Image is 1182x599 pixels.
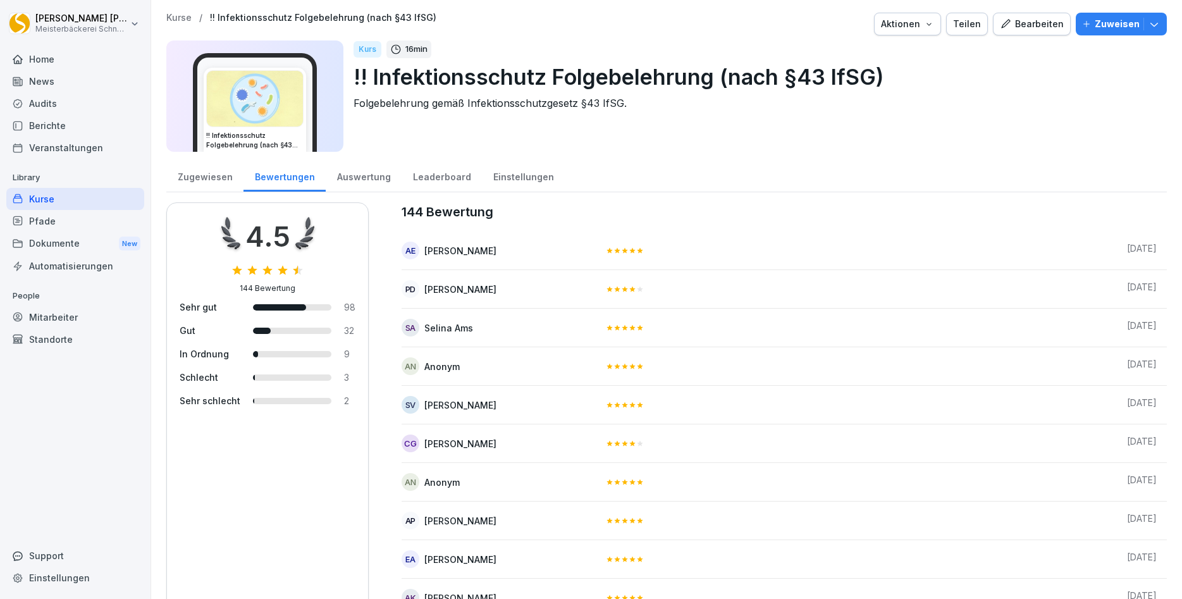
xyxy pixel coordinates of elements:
td: [DATE] [1100,309,1167,347]
div: 2 [344,394,355,407]
div: AE [402,242,419,259]
div: Selina Ams [424,321,473,335]
caption: 144 Bewertung [402,202,1167,221]
p: Zuweisen [1095,17,1140,31]
div: Dokumente [6,232,144,256]
div: Aktionen [881,17,934,31]
div: CG [402,435,419,452]
div: 144 Bewertung [240,283,295,294]
td: [DATE] [1100,232,1167,270]
div: [PERSON_NAME] [424,514,496,528]
a: Home [6,48,144,70]
td: [DATE] [1100,502,1167,540]
div: Sehr gut [180,300,240,314]
p: [PERSON_NAME] [PERSON_NAME] [35,13,128,24]
button: Aktionen [874,13,941,35]
a: Kurse [166,13,192,23]
div: 9 [344,347,355,361]
div: Anonym [424,476,460,489]
td: [DATE] [1100,540,1167,579]
div: EA [402,550,419,568]
a: Einstellungen [6,567,144,589]
div: PD [402,280,419,298]
div: Gut [180,324,240,337]
div: 32 [344,324,355,337]
div: [PERSON_NAME] [424,553,496,566]
td: [DATE] [1100,347,1167,386]
div: 3 [344,371,355,384]
a: Zugewiesen [166,159,243,192]
p: Library [6,168,144,188]
button: Zuweisen [1076,13,1167,35]
p: Meisterbäckerei Schneckenburger [35,25,128,34]
div: AP [402,512,419,529]
div: SV [402,396,419,414]
p: 16 min [405,43,428,56]
button: Teilen [946,13,988,35]
a: Leaderboard [402,159,482,192]
div: Schlecht [180,371,240,384]
div: [PERSON_NAME] [424,398,496,412]
div: Kurs [354,41,381,58]
h3: !! Infektionsschutz Folgebelehrung (nach §43 IfSG) [206,131,304,150]
div: [PERSON_NAME] [424,283,496,296]
a: Veranstaltungen [6,137,144,159]
td: [DATE] [1100,424,1167,463]
a: Berichte [6,114,144,137]
div: [PERSON_NAME] [424,244,496,257]
a: Standorte [6,328,144,350]
a: News [6,70,144,92]
a: Auswertung [326,159,402,192]
div: 4.5 [245,216,290,257]
div: [PERSON_NAME] [424,437,496,450]
a: Einstellungen [482,159,565,192]
td: [DATE] [1100,463,1167,502]
a: Bewertungen [243,159,326,192]
p: Folgebelehrung gemäß Infektionsschutzgesetz §43 IfSG. [354,96,1157,111]
div: Anonym [424,360,460,373]
p: !! Infektionsschutz Folgebelehrung (nach §43 IfSG) [354,61,1157,93]
p: / [199,13,202,23]
div: Teilen [953,17,981,31]
a: Audits [6,92,144,114]
a: !! Infektionsschutz Folgebelehrung (nach §43 IfSG) [210,13,436,23]
div: An [402,357,419,375]
p: People [6,286,144,306]
div: 98 [344,300,355,314]
td: [DATE] [1100,270,1167,309]
td: [DATE] [1100,386,1167,424]
img: jtrrztwhurl1lt2nit6ma5t3.png [207,71,303,127]
div: New [119,237,140,251]
div: Sehr schlecht [180,394,240,407]
div: Bearbeiten [1000,17,1064,31]
div: An [402,473,419,491]
a: DokumenteNew [6,232,144,256]
div: Support [6,545,144,567]
a: Mitarbeiter [6,306,144,328]
div: In Ordnung [180,347,240,361]
a: Pfade [6,210,144,232]
a: Kurse [6,188,144,210]
a: Automatisierungen [6,255,144,277]
div: SA [402,319,419,337]
button: Bearbeiten [993,13,1071,35]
